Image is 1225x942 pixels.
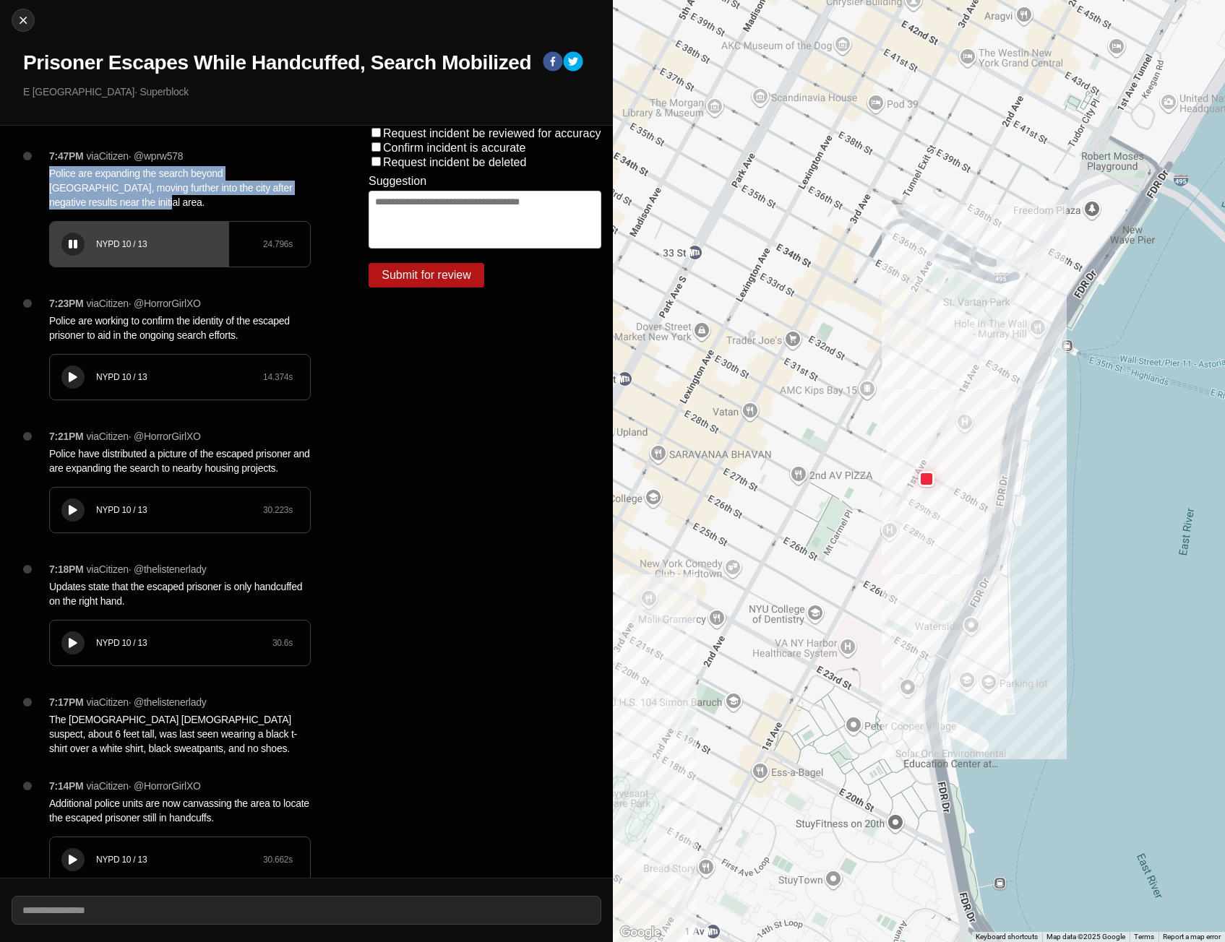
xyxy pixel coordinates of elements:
p: via Citizen · @ HorrorGirlXO [87,779,201,793]
div: NYPD 10 / 13 [96,637,272,649]
div: 14.374 s [263,371,293,383]
button: facebook [543,51,563,74]
button: cancel [12,9,35,32]
a: Terms (opens in new tab) [1134,933,1154,941]
div: 30.6 s [272,637,293,649]
a: Open this area in Google Maps (opens a new window) [616,923,664,942]
div: NYPD 10 / 13 [96,371,263,383]
button: Keyboard shortcuts [976,932,1038,942]
label: Confirm incident is accurate [383,142,525,154]
img: cancel [16,13,30,27]
p: via Citizen · @ HorrorGirlXO [87,296,201,311]
p: Police are expanding the search beyond [GEOGRAPHIC_DATA], moving further into the city after nega... [49,166,311,209]
p: via Citizen · @ thelistenerlady [87,562,207,576]
button: Submit for review [369,263,484,288]
span: Map data ©2025 Google [1046,933,1125,941]
p: Updates state that the escaped prisoner is only handcuffed on the right hand. [49,579,311,608]
p: 7:21PM [49,429,84,444]
div: 24.796 s [263,238,293,250]
p: via Citizen · @ wprw578 [87,149,184,163]
p: 7:47PM [49,149,84,163]
a: Report a map error [1163,933,1221,941]
label: Request incident be deleted [383,156,526,168]
p: Police are working to confirm the identity of the escaped prisoner to aid in the ongoing search e... [49,314,311,342]
p: E [GEOGRAPHIC_DATA] · Superblock [23,85,601,99]
div: 30.662 s [263,854,293,865]
img: Google [616,923,664,942]
p: 7:18PM [49,562,84,576]
label: Request incident be reviewed for accuracy [383,127,601,139]
div: NYPD 10 / 13 [96,504,263,516]
p: 7:14PM [49,779,84,793]
p: via Citizen · @ thelistenerlady [87,695,207,709]
p: Police have distributed a picture of the escaped prisoner and are expanding the search to nearby ... [49,446,311,475]
div: NYPD 10 / 13 [96,238,263,250]
p: Additional police units are now canvassing the area to locate the escaped prisoner still in handc... [49,796,311,825]
p: via Citizen · @ HorrorGirlXO [87,429,201,444]
button: twitter [563,51,583,74]
p: 7:17PM [49,695,84,709]
label: Suggestion [369,175,426,188]
p: The [DEMOGRAPHIC_DATA] [DEMOGRAPHIC_DATA] suspect, about 6 feet tall, was last seen wearing a bla... [49,712,311,756]
div: NYPD 10 / 13 [96,854,263,865]
h1: Prisoner Escapes While Handcuffed, Search Mobilized [23,50,531,76]
div: 30.223 s [263,504,293,516]
p: 7:23PM [49,296,84,311]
